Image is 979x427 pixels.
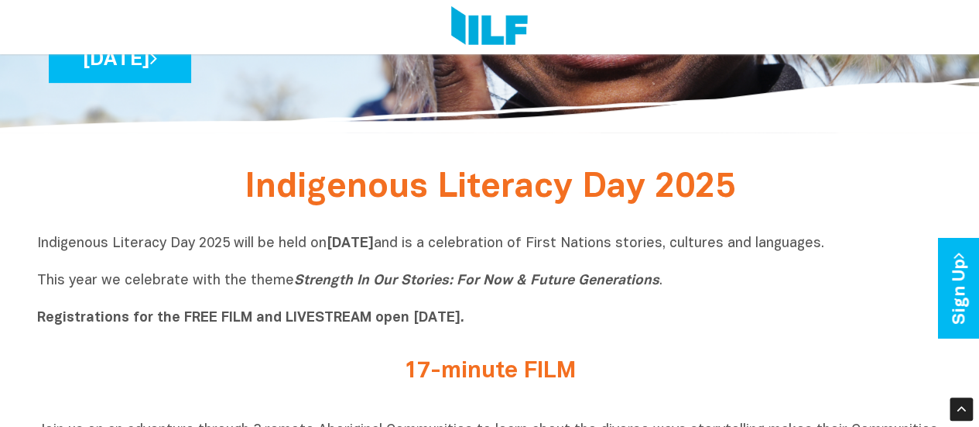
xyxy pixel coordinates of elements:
[200,359,780,384] h2: 17-minute FILM
[37,312,464,325] b: Registrations for the FREE FILM and LIVESTREAM open [DATE].
[245,172,735,204] span: Indigenous Literacy Day 2025
[294,274,659,288] i: Strength In Our Stories: For Now & Future Generations
[327,237,374,250] b: [DATE]
[950,398,973,421] div: Scroll Back to Top
[37,235,943,328] p: Indigenous Literacy Day 2025 will be held on and is a celebration of First Nations stories, cultu...
[451,6,528,48] img: Logo
[49,34,191,83] a: [DATE]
